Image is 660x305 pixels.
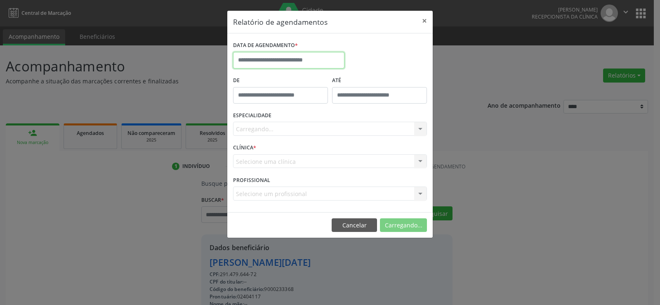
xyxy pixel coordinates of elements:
[332,74,427,87] label: ATÉ
[233,39,298,52] label: DATA DE AGENDAMENTO
[233,17,328,27] h5: Relatório de agendamentos
[233,109,271,122] label: ESPECIALIDADE
[233,74,328,87] label: De
[332,218,377,232] button: Cancelar
[233,174,270,187] label: PROFISSIONAL
[416,11,433,31] button: Close
[233,142,256,154] label: CLÍNICA
[380,218,427,232] button: Carregando...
